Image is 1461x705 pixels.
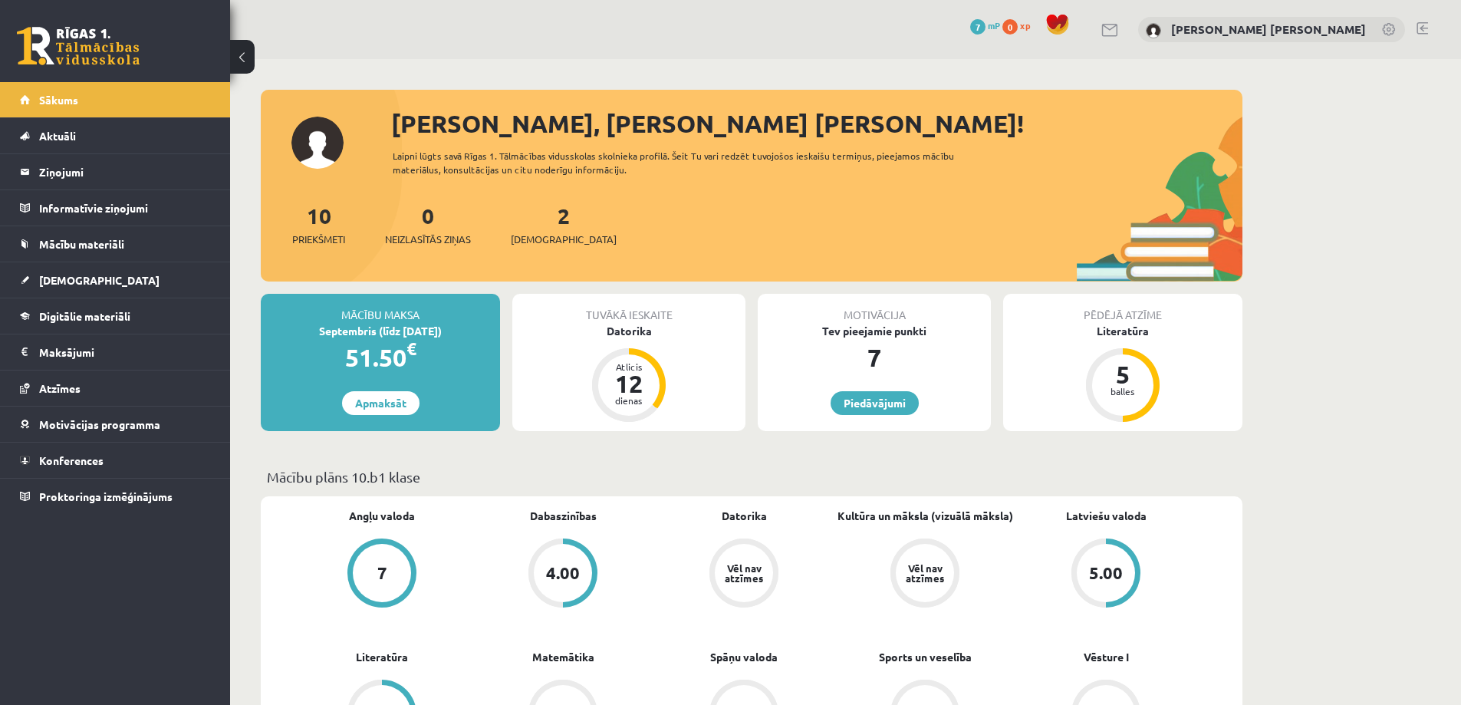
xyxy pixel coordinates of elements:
[1100,387,1146,396] div: balles
[406,338,416,360] span: €
[606,396,652,405] div: dienas
[20,443,211,478] a: Konferences
[511,232,617,247] span: [DEMOGRAPHIC_DATA]
[39,129,76,143] span: Aktuāli
[834,539,1015,611] a: Vēl nav atzīmes
[1003,294,1242,323] div: Pēdējā atzīme
[1084,649,1129,665] a: Vēsture I
[903,563,946,583] div: Vēl nav atzīmes
[1100,362,1146,387] div: 5
[472,539,653,611] a: 4.00
[606,362,652,371] div: Atlicis
[393,149,982,176] div: Laipni lūgts savā Rīgas 1. Tālmācības vidusskolas skolnieka profilā. Šeit Tu vari redzēt tuvojošo...
[758,339,991,376] div: 7
[39,453,104,467] span: Konferences
[758,294,991,323] div: Motivācija
[39,273,160,287] span: [DEMOGRAPHIC_DATA]
[292,232,345,247] span: Priekšmeti
[879,649,972,665] a: Sports un veselība
[512,323,745,339] div: Datorika
[988,19,1000,31] span: mP
[710,649,778,665] a: Spāņu valoda
[385,232,471,247] span: Neizlasītās ziņas
[39,381,81,395] span: Atzīmes
[20,154,211,189] a: Ziņojumi
[20,407,211,442] a: Motivācijas programma
[39,309,130,323] span: Digitālie materiāli
[267,466,1236,487] p: Mācību plāns 10.b1 klase
[1003,323,1242,339] div: Literatūra
[722,563,765,583] div: Vēl nav atzīmes
[261,323,500,339] div: Septembris (līdz [DATE])
[20,226,211,262] a: Mācību materiāli
[261,294,500,323] div: Mācību maksa
[292,202,345,247] a: 10Priekšmeti
[1002,19,1018,35] span: 0
[758,323,991,339] div: Tev pieejamie punkti
[39,154,211,189] legend: Ziņojumi
[530,508,597,524] a: Dabaszinības
[39,93,78,107] span: Sākums
[20,118,211,153] a: Aktuāli
[970,19,986,35] span: 7
[39,417,160,431] span: Motivācijas programma
[261,339,500,376] div: 51.50
[831,391,919,415] a: Piedāvājumi
[391,105,1242,142] div: [PERSON_NAME], [PERSON_NAME] [PERSON_NAME]!
[20,298,211,334] a: Digitālie materiāli
[349,508,415,524] a: Angļu valoda
[653,539,834,611] a: Vēl nav atzīmes
[606,371,652,396] div: 12
[512,294,745,323] div: Tuvākā ieskaite
[837,508,1013,524] a: Kultūra un māksla (vizuālā māksla)
[20,334,211,370] a: Maksājumi
[511,202,617,247] a: 2[DEMOGRAPHIC_DATA]
[512,323,745,424] a: Datorika Atlicis 12 dienas
[1015,539,1196,611] a: 5.00
[20,371,211,406] a: Atzīmes
[17,27,140,65] a: Rīgas 1. Tālmācības vidusskola
[342,391,420,415] a: Apmaksāt
[722,508,767,524] a: Datorika
[20,262,211,298] a: [DEMOGRAPHIC_DATA]
[546,565,580,581] div: 4.00
[20,190,211,226] a: Informatīvie ziņojumi
[20,82,211,117] a: Sākums
[39,334,211,370] legend: Maksājumi
[1146,23,1161,38] img: Frančesko Pio Bevilakva
[1002,19,1038,31] a: 0 xp
[970,19,1000,31] a: 7 mP
[356,649,408,665] a: Literatūra
[1003,323,1242,424] a: Literatūra 5 balles
[1089,565,1123,581] div: 5.00
[39,190,211,226] legend: Informatīvie ziņojumi
[1066,508,1147,524] a: Latviešu valoda
[377,565,387,581] div: 7
[1020,19,1030,31] span: xp
[532,649,594,665] a: Matemātika
[1171,21,1366,37] a: [PERSON_NAME] [PERSON_NAME]
[39,489,173,503] span: Proktoringa izmēģinājums
[291,539,472,611] a: 7
[20,479,211,514] a: Proktoringa izmēģinājums
[385,202,471,247] a: 0Neizlasītās ziņas
[39,237,124,251] span: Mācību materiāli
